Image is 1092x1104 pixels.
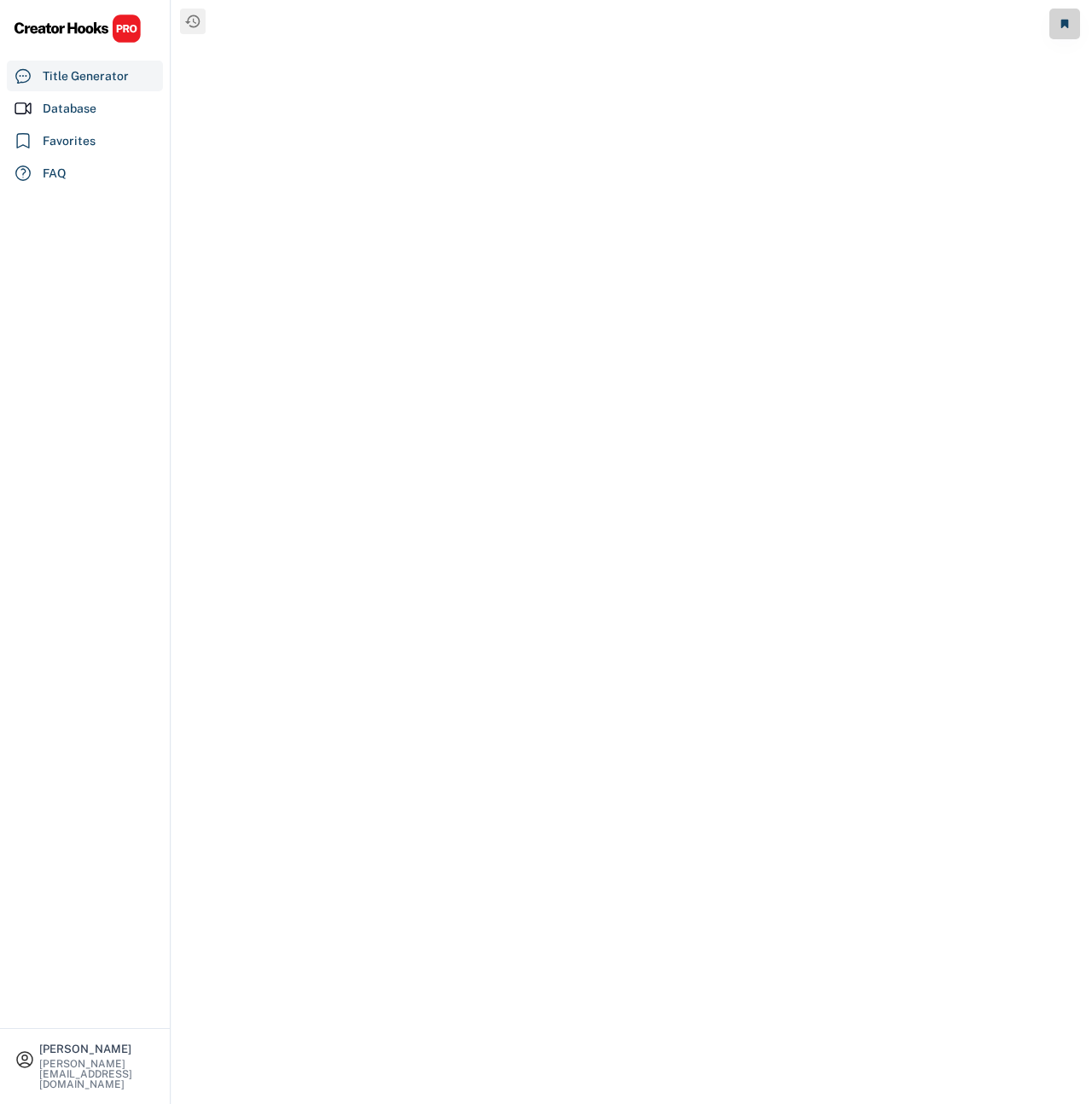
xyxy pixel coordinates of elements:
div: FAQ [43,165,67,183]
div: Database [43,100,96,118]
div: Title Generator [43,67,129,85]
div: Favorites [43,132,96,150]
div: [PERSON_NAME][EMAIL_ADDRESS][DOMAIN_NAME] [39,1059,155,1089]
img: CHPRO%20Logo.svg [14,14,142,44]
div: [PERSON_NAME] [39,1043,155,1055]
